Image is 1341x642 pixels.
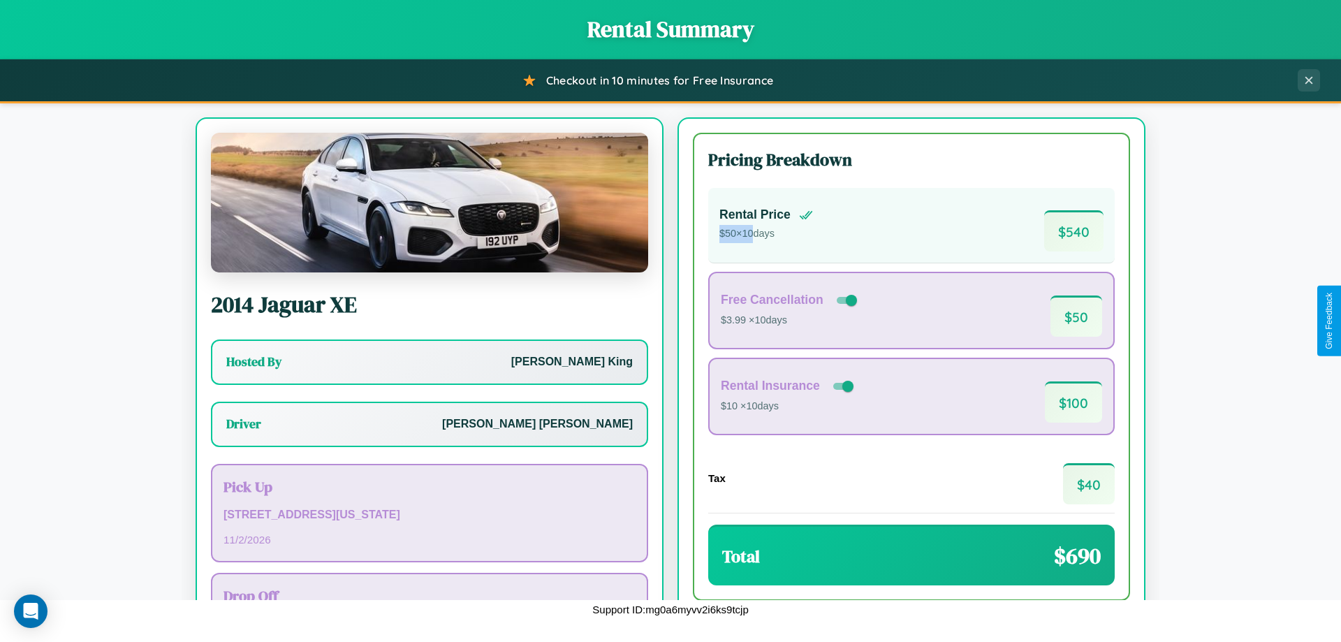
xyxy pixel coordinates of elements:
[14,14,1327,45] h1: Rental Summary
[223,585,636,606] h3: Drop Off
[719,225,813,243] p: $ 50 × 10 days
[226,353,281,370] h3: Hosted By
[1324,293,1334,349] div: Give Feedback
[511,352,633,372] p: [PERSON_NAME] King
[1044,210,1104,251] span: $ 540
[721,397,856,416] p: $10 × 10 days
[721,293,823,307] h4: Free Cancellation
[719,207,791,222] h4: Rental Price
[1045,381,1102,423] span: $ 100
[211,133,648,272] img: Jaguar XE
[1054,541,1101,571] span: $ 690
[14,594,47,628] div: Open Intercom Messenger
[226,416,261,432] h3: Driver
[708,148,1115,171] h3: Pricing Breakdown
[721,312,860,330] p: $3.99 × 10 days
[223,505,636,525] p: [STREET_ADDRESS][US_STATE]
[1063,463,1115,504] span: $ 40
[708,472,726,484] h4: Tax
[546,73,773,87] span: Checkout in 10 minutes for Free Insurance
[1050,296,1102,337] span: $ 50
[722,545,760,568] h3: Total
[721,379,820,393] h4: Rental Insurance
[592,600,748,619] p: Support ID: mg0a6myvv2i6ks9tcjp
[211,289,648,320] h2: 2014 Jaguar XE
[223,476,636,497] h3: Pick Up
[223,530,636,549] p: 11 / 2 / 2026
[442,414,633,435] p: [PERSON_NAME] [PERSON_NAME]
